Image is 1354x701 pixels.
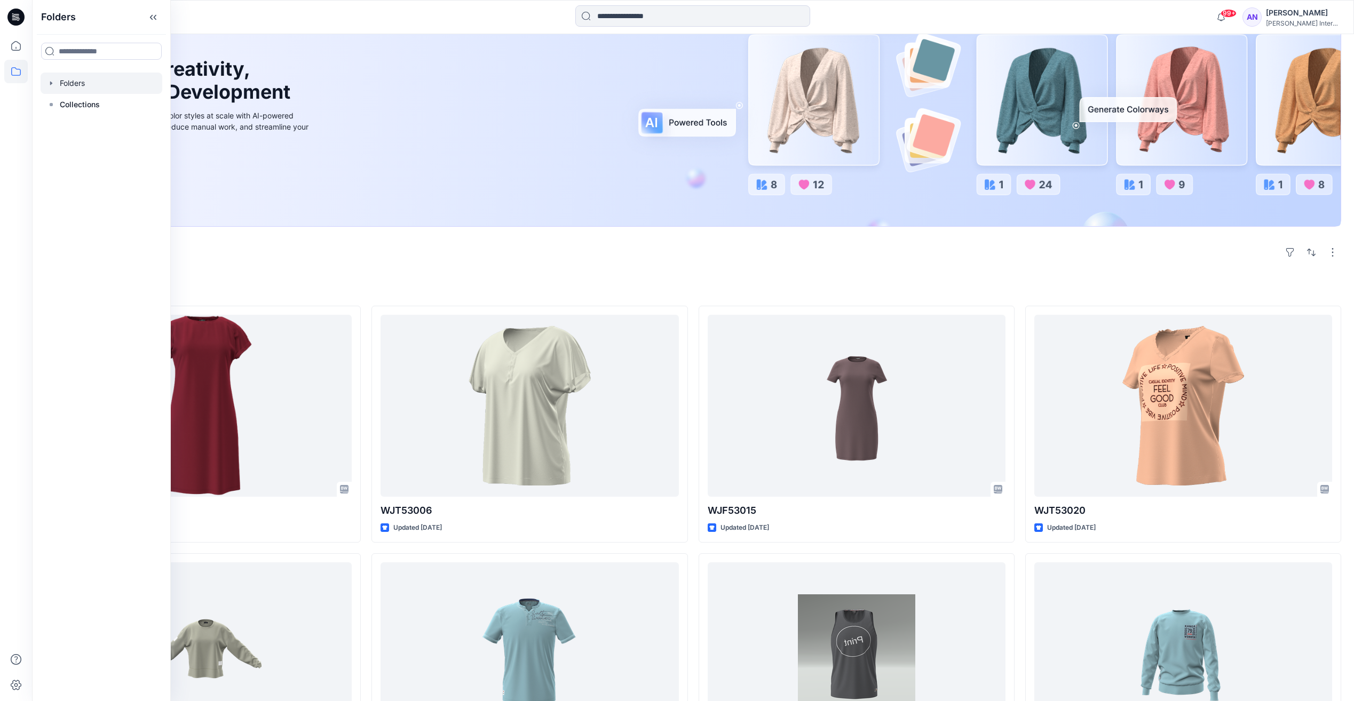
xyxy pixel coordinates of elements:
[60,98,100,111] p: Collections
[1266,19,1341,27] div: [PERSON_NAME] International
[71,110,311,144] div: Explore ideas faster and recolor styles at scale with AI-powered tools that boost creativity, red...
[1034,315,1332,497] a: WJT53020
[1266,6,1341,19] div: [PERSON_NAME]
[71,156,311,178] a: Discover more
[1047,522,1096,533] p: Updated [DATE]
[708,503,1005,518] p: WJF53015
[1221,9,1237,18] span: 99+
[381,315,678,497] a: WJT53006
[708,315,1005,497] a: WJF53015
[720,522,769,533] p: Updated [DATE]
[54,315,352,497] a: WJF53014
[1242,7,1262,27] div: AN
[54,503,352,518] p: WJF53014
[71,58,295,103] h1: Unleash Creativity, Speed Up Development
[381,503,678,518] p: WJT53006
[1034,503,1332,518] p: WJT53020
[393,522,442,533] p: Updated [DATE]
[45,282,1341,295] h4: Styles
